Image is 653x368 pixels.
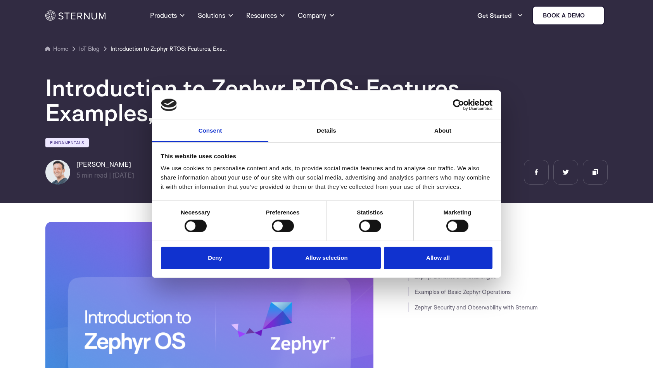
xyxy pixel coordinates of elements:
[45,138,89,147] a: Fundamentals
[45,75,511,125] h1: Introduction to Zephyr RTOS: Features, Examples, Benefits and Challenges
[266,209,300,216] strong: Preferences
[161,164,492,192] div: We use cookies to personalise content and ads, to provide social media features and to analyse ou...
[415,288,511,295] a: Examples of Basic Zephyr Operations
[272,247,381,269] button: Allow selection
[268,120,385,142] a: Details
[150,2,185,29] a: Products
[45,160,70,185] img: Igal Zeifman
[161,99,177,111] img: logo
[161,152,492,161] div: This website uses cookies
[444,209,472,216] strong: Marketing
[45,44,68,54] a: Home
[425,99,492,111] a: Usercentrics Cookiebot - opens in a new window
[111,44,227,54] a: Introduction to Zephyr RTOS: Features, Examples, Benefits and Challenges
[181,209,210,216] strong: Necessary
[152,120,268,142] a: Consent
[532,6,605,25] a: Book a demo
[385,120,501,142] a: About
[79,44,100,54] a: IoT Blog
[477,8,523,23] a: Get Started
[246,2,285,29] a: Resources
[298,2,335,29] a: Company
[76,171,80,179] span: 5
[384,247,492,269] button: Allow all
[408,225,608,231] h3: JUMP TO SECTION
[76,160,134,169] h6: [PERSON_NAME]
[588,12,594,19] img: sternum iot
[112,171,134,179] span: [DATE]
[357,209,383,216] strong: Statistics
[198,2,234,29] a: Solutions
[76,171,111,179] span: min read |
[415,304,537,311] a: Zephyr Security and Observability with Sternum
[161,247,269,269] button: Deny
